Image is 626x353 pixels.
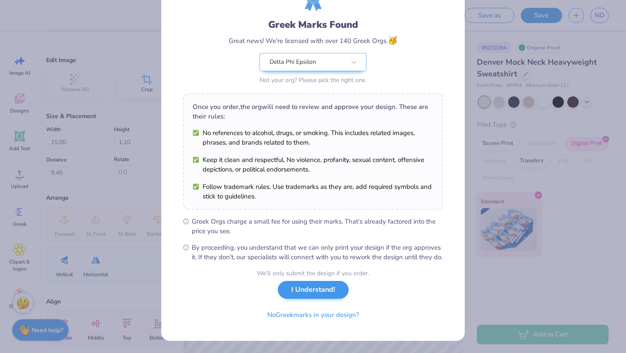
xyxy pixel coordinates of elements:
[192,217,443,236] span: Greek Orgs charge a small fee for using their marks. That’s already factored into the price you see.
[257,269,369,278] div: We’ll only submit the design if you order.
[388,35,397,46] span: 🥳
[229,35,397,46] div: Great news! We're licensed with over 140 Greek Orgs.
[260,76,366,85] div: Not your org? Please pick the right one.
[278,281,349,299] button: I Understand!
[268,18,358,32] div: Greek Marks Found
[193,155,433,174] li: Keep it clean and respectful. No violence, profanity, sexual content, offensive depictions, or po...
[260,306,366,324] button: NoGreekmarks in your design?
[193,128,433,147] li: No references to alcohol, drugs, or smoking. This includes related images, phrases, and brands re...
[192,243,443,262] span: By proceeding, you understand that we can only print your design if the org approves it. If they ...
[193,102,433,121] div: Once you order, the org will need to review and approve your design. These are their rules:
[193,182,433,201] li: Follow trademark rules. Use trademarks as they are, add required symbols and stick to guidelines.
